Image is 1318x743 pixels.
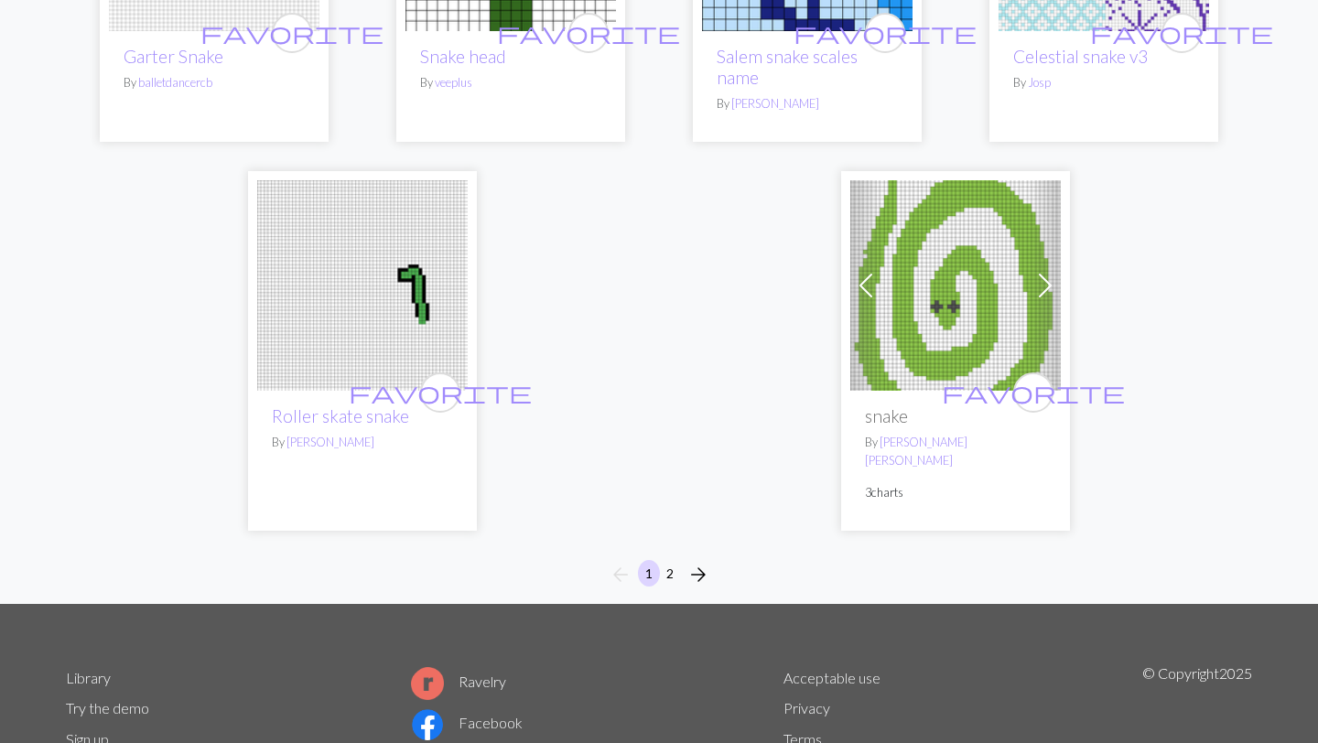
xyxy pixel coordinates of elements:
img: Ravelry logo [411,667,444,700]
span: favorite [349,378,532,406]
i: favourite [942,374,1125,411]
span: arrow_forward [687,562,709,587]
a: Library [66,669,111,686]
button: Next [680,560,717,589]
a: balletdancercb [138,75,212,90]
button: favourite [568,13,609,53]
img: Roller skate snake [257,180,468,391]
button: favourite [272,13,312,53]
a: veeplus [435,75,472,90]
a: Salem snake scales name [717,46,858,88]
a: [PERSON_NAME] [PERSON_NAME] [865,435,967,467]
p: 3 charts [865,484,1046,501]
a: Josp [1028,75,1051,90]
span: favorite [497,18,680,47]
img: snake [850,180,1061,391]
a: Ravelry [411,673,506,690]
a: [PERSON_NAME] [731,96,819,111]
i: favourite [794,15,977,51]
a: [PERSON_NAME] [286,435,374,449]
button: 1 [638,560,660,587]
a: Celestial snake v3 [1013,46,1148,67]
button: favourite [865,13,905,53]
i: favourite [1090,15,1273,51]
p: By [717,95,898,113]
p: By [1013,74,1194,92]
button: favourite [1013,372,1053,413]
span: favorite [200,18,384,47]
a: Garter Snake [124,46,223,67]
a: Acceptable use [783,669,880,686]
i: Next [687,564,709,586]
nav: Page navigation [602,560,717,589]
i: favourite [200,15,384,51]
button: 2 [659,560,681,587]
a: Privacy [783,699,830,716]
img: Facebook logo [411,708,444,741]
i: favourite [349,374,532,411]
a: Snake head [420,46,506,67]
p: By [124,74,305,92]
span: favorite [942,378,1125,406]
a: Facebook [411,714,523,731]
button: favourite [1161,13,1202,53]
p: By [420,74,601,92]
span: favorite [794,18,977,47]
i: favourite [497,15,680,51]
a: Roller skate snake [272,405,409,426]
span: favorite [1090,18,1273,47]
button: favourite [420,372,460,413]
a: Try the demo [66,699,149,716]
p: By [272,434,453,451]
a: Roller skate snake [257,275,468,292]
p: By [865,434,1046,468]
a: snake [850,275,1061,292]
h2: snake [865,405,1046,426]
